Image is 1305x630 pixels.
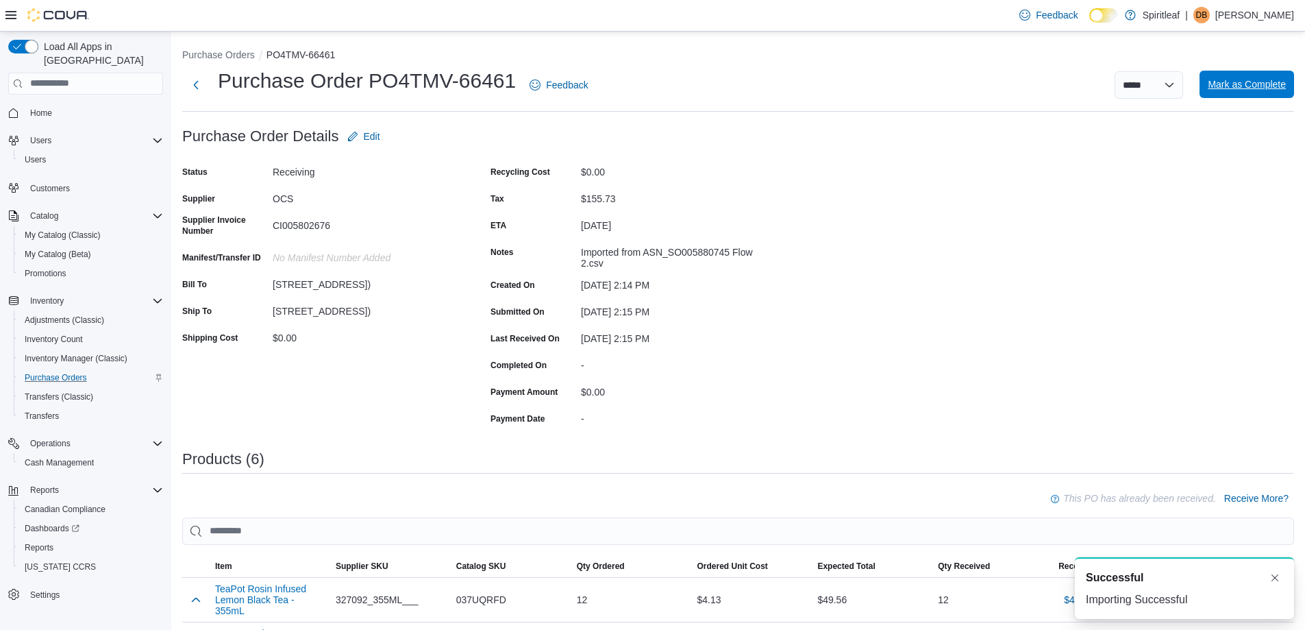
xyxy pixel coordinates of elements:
[456,592,506,608] span: 037UQRFD
[14,226,169,245] button: My Catalog (Classic)
[25,105,58,121] a: Home
[14,264,169,283] button: Promotions
[27,8,89,22] img: Cova
[817,561,875,572] span: Expected Total
[25,435,163,452] span: Operations
[25,523,79,534] span: Dashboards
[25,587,65,603] a: Settings
[571,586,692,614] div: 12
[19,559,163,575] span: Washington CCRS
[1086,592,1283,608] div: Importing Successful
[182,279,207,290] label: Bill To
[273,188,456,204] div: OCS
[1086,570,1283,586] div: Notification
[19,227,106,243] a: My Catalog (Classic)
[1215,7,1294,23] p: [PERSON_NAME]
[25,315,104,326] span: Adjustments (Classic)
[451,555,571,577] button: Catalog SKU
[490,306,545,317] label: Submitted On
[25,504,105,515] span: Canadian Compliance
[30,183,70,194] span: Customers
[456,561,506,572] span: Catalog SKU
[581,381,765,398] div: $0.00
[182,71,210,99] button: Next
[25,411,59,422] span: Transfers
[182,128,339,145] h3: Purchase Order Details
[581,328,765,344] div: [DATE] 2:15 PM
[25,154,46,165] span: Users
[490,280,535,291] label: Created On
[546,78,588,92] span: Feedback
[1063,490,1216,507] p: This PO has already been received.
[266,49,335,60] button: PO4TMV-66461
[25,542,53,553] span: Reports
[1219,485,1294,512] button: Receive More?
[25,132,57,149] button: Users
[19,312,163,328] span: Adjustments (Classic)
[182,193,215,204] label: Supplier
[330,555,451,577] button: Supplier SKU
[812,555,932,577] button: Expected Total
[938,561,990,572] span: Qty Received
[182,252,261,263] label: Manifest/Transfer ID
[30,485,59,496] span: Reports
[14,453,169,472] button: Cash Management
[697,561,768,572] span: Ordered Unit Cost
[1224,492,1289,505] span: Receive More?
[25,586,163,603] span: Settings
[490,360,547,371] label: Completed On
[19,246,97,263] a: My Catalog (Beta)
[30,295,64,306] span: Inventory
[14,330,169,349] button: Inventory Count
[273,161,456,178] div: Receiving
[571,555,692,577] button: Qty Ordered
[25,391,93,402] span: Transfers (Classic)
[490,387,558,398] label: Payment Amount
[581,301,765,317] div: [DATE] 2:15 PM
[25,249,91,260] span: My Catalog (Beta)
[19,520,85,537] a: Dashboards
[25,482,163,498] span: Reports
[25,180,75,197] a: Customers
[577,561,625,572] span: Qty Ordered
[25,179,163,196] span: Customers
[336,592,419,608] span: 327092_355ML___
[1036,8,1078,22] span: Feedback
[490,167,550,178] label: Recycling Cost
[1086,570,1143,586] span: Successful
[3,103,169,123] button: Home
[182,451,264,468] h3: Products (6)
[14,407,169,426] button: Transfers
[25,457,94,468] span: Cash Management
[3,585,169,605] button: Settings
[19,520,163,537] span: Dashboards
[19,265,163,282] span: Promotions
[19,331,88,348] a: Inventory Count
[25,482,64,498] button: Reports
[25,435,76,452] button: Operations
[342,123,386,150] button: Edit
[490,193,504,204] label: Tax
[19,455,163,471] span: Cash Management
[3,481,169,500] button: Reports
[3,178,169,197] button: Customers
[25,293,163,309] span: Inventory
[1267,570,1283,586] button: Dismiss toast
[14,519,169,538] a: Dashboards
[490,413,545,424] label: Payment Date
[182,167,208,178] label: Status
[19,350,133,367] a: Inventory Manager (Classic)
[490,333,560,344] label: Last Received On
[336,561,388,572] span: Supplier SKU
[19,227,163,243] span: My Catalog (Classic)
[25,561,96,572] span: [US_STATE] CCRS
[19,152,163,168] span: Users
[581,408,765,424] div: -
[25,208,163,224] span: Catalog
[25,104,163,121] span: Home
[490,247,513,258] label: Notes
[182,306,212,317] label: Ship To
[30,135,51,146] span: Users
[14,557,169,577] button: [US_STATE] CCRS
